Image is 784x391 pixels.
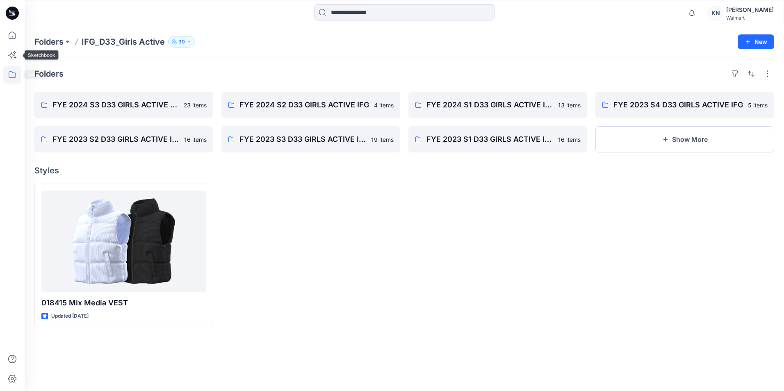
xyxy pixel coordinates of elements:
[374,101,394,109] p: 4 items
[371,135,394,144] p: 19 items
[426,134,553,145] p: FYE 2023 S1 D33 GIRLS ACTIVE IFG
[748,101,768,109] p: 5 items
[34,36,64,48] a: Folders
[408,126,587,152] a: FYE 2023 S1 D33 GIRLS ACTIVE IFG16 items
[184,101,207,109] p: 23 items
[168,36,195,48] button: 30
[221,126,400,152] a: FYE 2023 S3 D33 GIRLS ACTIVE IFG19 items
[34,126,213,152] a: FYE 2023 S2 D33 GIRLS ACTIVE IFG16 items
[726,5,774,15] div: [PERSON_NAME]
[595,92,774,118] a: FYE 2023 S4 D33 GIRLS ACTIVE IFG5 items
[221,92,400,118] a: FYE 2024 S2 D33 GIRLS ACTIVE IFG4 items
[178,37,185,46] p: 30
[613,99,743,111] p: FYE 2023 S4 D33 GIRLS ACTIVE IFG
[239,99,369,111] p: FYE 2024 S2 D33 GIRLS ACTIVE IFG
[34,69,64,79] h4: Folders
[34,166,774,175] h4: Styles
[34,92,213,118] a: FYE 2024 S3 D33 GIRLS ACTIVE IFG23 items
[41,297,206,309] p: 018415 Mix Media VEST
[426,99,553,111] p: FYE 2024 S1 D33 GIRLS ACTIVE IFG
[708,6,723,20] div: KN
[738,34,774,49] button: New
[41,191,206,292] a: 018415 Mix Media VEST
[184,135,207,144] p: 16 items
[408,92,587,118] a: FYE 2024 S1 D33 GIRLS ACTIVE IFG13 items
[726,15,774,21] div: Walmart
[82,36,165,48] p: IFG_D33_Girls Active
[52,99,179,111] p: FYE 2024 S3 D33 GIRLS ACTIVE IFG
[595,126,774,152] button: Show More
[51,312,89,321] p: Updated [DATE]
[239,134,366,145] p: FYE 2023 S3 D33 GIRLS ACTIVE IFG
[52,134,179,145] p: FYE 2023 S2 D33 GIRLS ACTIVE IFG
[558,101,581,109] p: 13 items
[558,135,581,144] p: 16 items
